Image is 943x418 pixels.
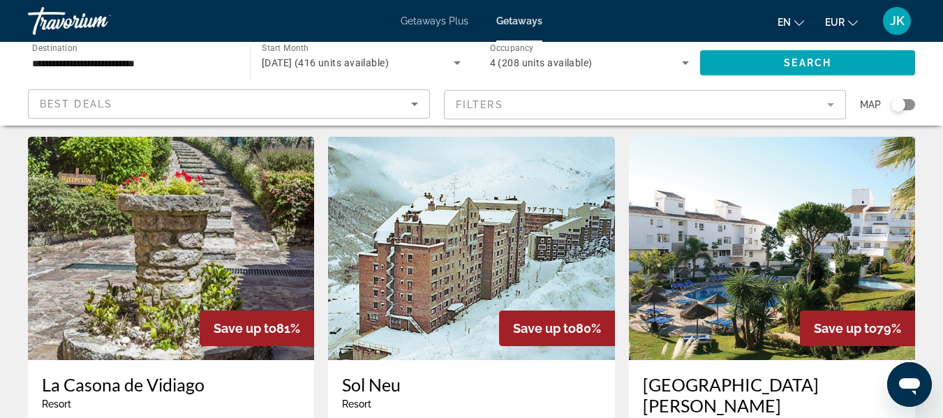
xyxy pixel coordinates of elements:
[887,362,932,407] iframe: Кнопка запуска окна обмена сообщениями
[778,12,804,32] button: Change language
[42,398,71,410] span: Resort
[328,137,614,360] img: 3106E01X.jpg
[860,95,881,114] span: Map
[28,3,168,39] a: Travorium
[643,374,901,416] a: [GEOGRAPHIC_DATA][PERSON_NAME]
[496,15,542,27] a: Getaways
[214,321,276,336] span: Save up to
[700,50,915,75] button: Search
[825,17,845,28] span: EUR
[32,43,77,52] span: Destination
[262,43,309,53] span: Start Month
[890,14,905,28] span: JK
[342,374,600,395] a: Sol Neu
[814,321,877,336] span: Save up to
[28,137,314,360] img: 2536O01L.jpg
[200,311,314,346] div: 81%
[800,311,915,346] div: 79%
[490,57,593,68] span: 4 (208 units available)
[42,374,300,395] a: La Casona de Vidiago
[444,89,846,120] button: Filter
[401,15,468,27] a: Getaways Plus
[778,17,791,28] span: en
[490,43,534,53] span: Occupancy
[40,98,112,110] span: Best Deals
[262,57,389,68] span: [DATE] (416 units available)
[342,398,371,410] span: Resort
[40,96,418,112] mat-select: Sort by
[879,6,915,36] button: User Menu
[825,12,858,32] button: Change currency
[629,137,915,360] img: ii_drd1.jpg
[784,57,831,68] span: Search
[513,321,576,336] span: Save up to
[499,311,615,346] div: 80%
